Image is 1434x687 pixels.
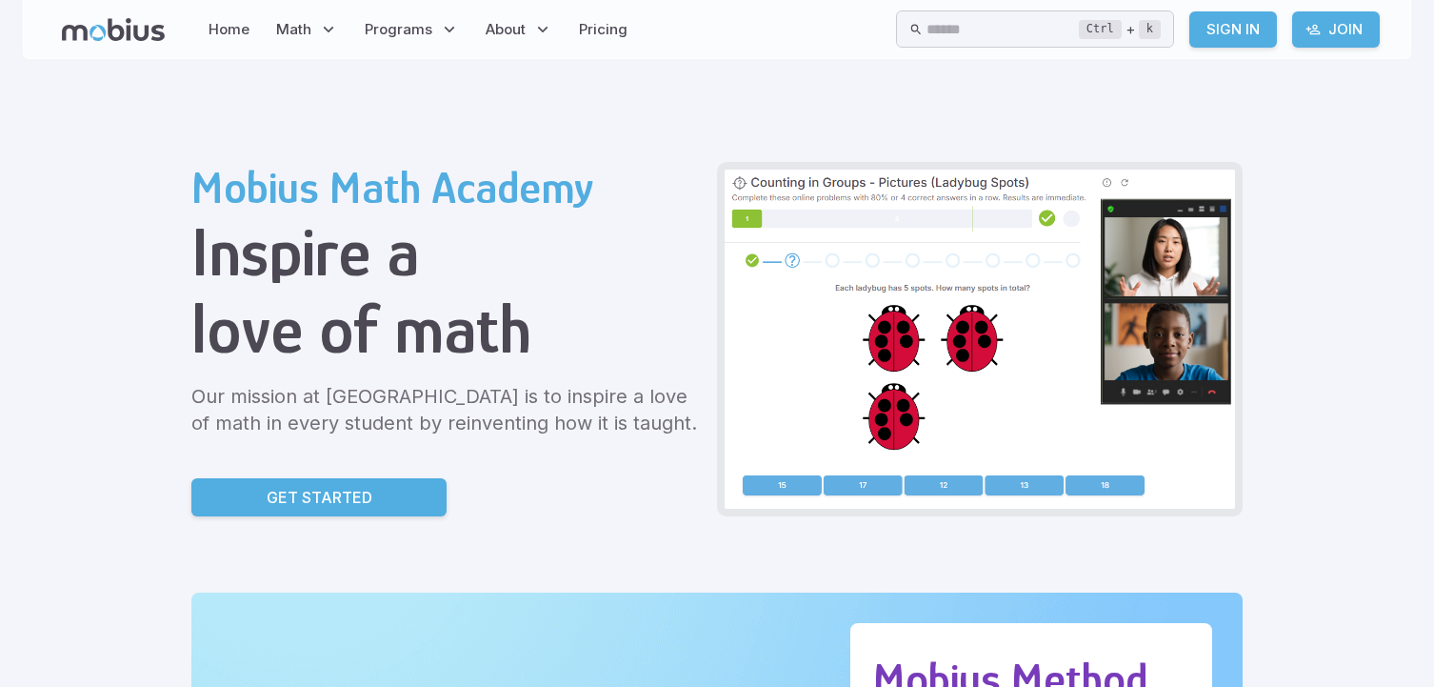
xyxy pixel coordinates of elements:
[1079,20,1122,39] kbd: Ctrl
[365,19,432,40] span: Programs
[203,8,255,51] a: Home
[267,486,372,509] p: Get Started
[1139,20,1161,39] kbd: k
[1189,11,1277,48] a: Sign In
[191,478,447,516] a: Get Started
[191,213,702,291] h1: Inspire a
[191,291,702,368] h1: love of math
[191,162,702,213] h2: Mobius Math Academy
[1292,11,1380,48] a: Join
[725,170,1235,509] img: Grade 2 Class
[1079,18,1161,41] div: +
[573,8,633,51] a: Pricing
[191,383,702,436] p: Our mission at [GEOGRAPHIC_DATA] is to inspire a love of math in every student by reinventing how...
[486,19,526,40] span: About
[276,19,311,40] span: Math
